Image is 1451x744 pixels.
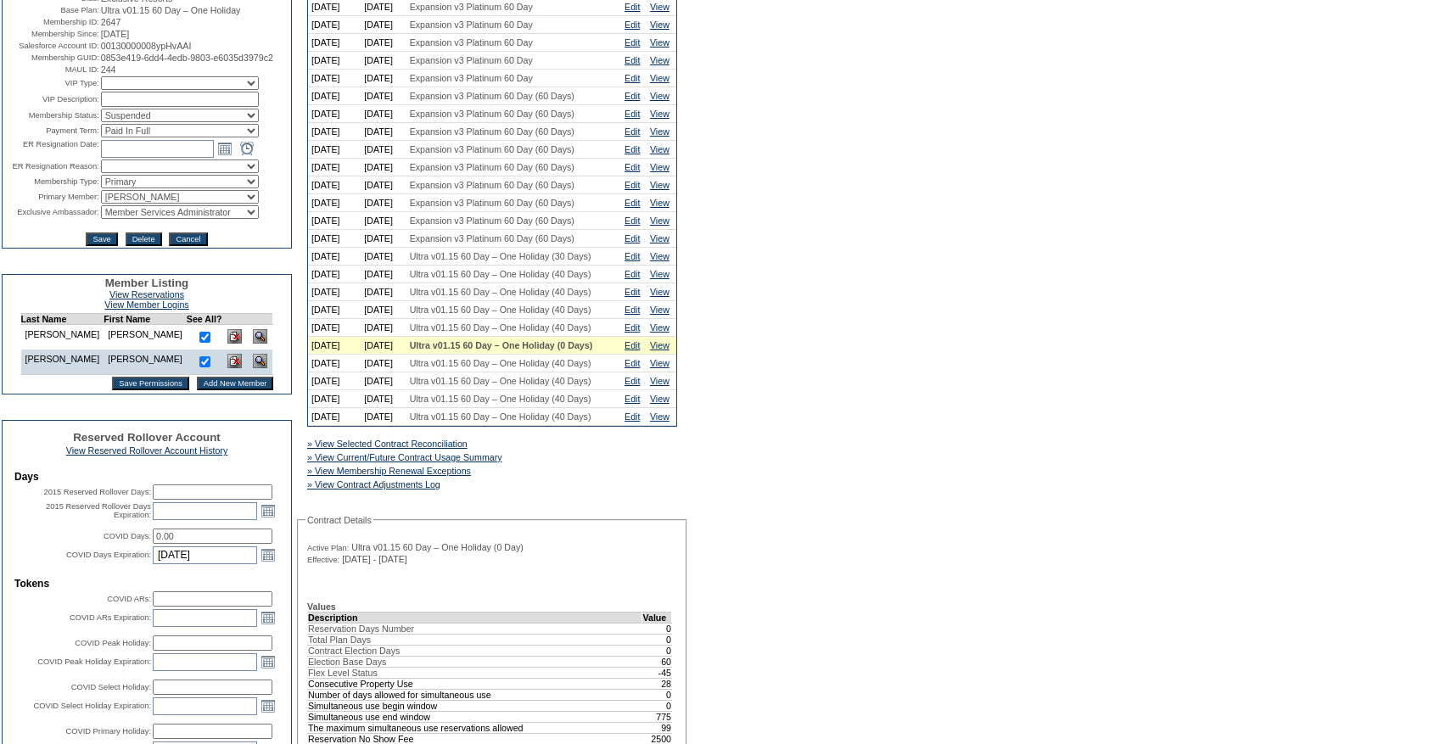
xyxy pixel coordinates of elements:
td: [DATE] [308,301,361,319]
td: [DATE] [308,16,361,34]
a: Edit [625,287,640,297]
span: Ultra v01.15 60 Day – One Holiday (40 Days) [410,269,591,279]
td: [DATE] [361,372,406,390]
td: [DATE] [308,176,361,194]
td: [DATE] [361,141,406,159]
a: Edit [625,305,640,315]
td: -45 [642,667,672,678]
a: View Reservations [109,289,184,299]
a: Edit [625,198,640,208]
td: ER Resignation Date: [4,139,99,158]
span: Expansion v3 Platinum 60 Day [410,37,533,48]
a: Edit [625,55,640,65]
a: Open the time view popup. [238,139,256,158]
td: [DATE] [308,319,361,337]
td: [DATE] [308,230,361,248]
td: [DATE] [361,123,406,141]
td: [DATE] [308,87,361,105]
td: Primary Member: [4,190,99,204]
label: COVID Days Expiration: [66,551,151,559]
a: Edit [625,322,640,333]
span: Ultra v01.15 60 Day – One Holiday (0 Days) [410,340,593,350]
span: Ultra v01.15 60 Day – One Holiday (40 Days) [410,376,591,386]
td: [DATE] [308,372,361,390]
a: View [650,215,669,226]
td: Membership Status: [4,109,99,122]
a: Edit [625,358,640,368]
a: Edit [625,376,640,386]
a: Open the calendar popup. [259,545,277,564]
span: 244 [101,64,116,75]
input: Add New Member [197,377,274,390]
span: [DATE] - [DATE] [342,554,407,564]
a: View [650,322,669,333]
td: [DATE] [361,301,406,319]
span: Total Plan Days [308,635,371,645]
a: View [650,20,669,30]
td: [PERSON_NAME] [20,350,104,375]
td: Membership Since: [4,29,99,39]
td: [DATE] [361,16,406,34]
span: Expansion v3 Platinum 60 Day [410,55,533,65]
td: [DATE] [361,390,406,408]
span: Reservation Days Number [308,624,414,634]
td: Tokens [14,578,279,590]
td: [DATE] [308,355,361,372]
td: 0 [642,645,672,656]
a: Edit [625,144,640,154]
span: Expansion v3 Platinum 60 Day (60 Days) [410,215,574,226]
img: Delete [227,354,242,368]
b: Values [307,601,336,612]
td: MAUL ID: [4,64,99,75]
td: [DATE] [361,52,406,70]
td: ER Resignation Reason: [4,159,99,173]
td: Base Plan: [4,5,99,15]
td: Last Name [20,314,104,325]
span: Ultra v01.15 60 Day – One Holiday (40 Days) [410,305,591,315]
span: [DATE] [101,29,130,39]
span: Member Listing [105,277,189,289]
a: Open the calendar popup. [259,696,277,715]
label: COVID Peak Holiday Expiration: [37,657,151,666]
td: 2500 [642,733,672,744]
a: View [650,394,669,404]
td: [PERSON_NAME] [104,325,187,350]
img: View Dashboard [253,354,267,368]
td: Value [642,612,672,623]
a: Edit [625,233,640,243]
span: Expansion v3 Platinum 60 Day [410,73,533,83]
span: Ultra v01.15 60 Day – One Holiday [101,5,241,15]
label: 2015 Reserved Rollover Days Expiration: [46,502,151,519]
a: View [650,144,669,154]
span: Ultra v01.15 60 Day – One Holiday (40 Days) [410,287,591,297]
td: [DATE] [308,212,361,230]
a: Edit [625,215,640,226]
img: Delete [227,329,242,344]
td: 775 [642,711,672,722]
td: [DATE] [361,159,406,176]
a: View [650,287,669,297]
label: COVID Peak Holiday: [75,639,151,647]
a: View [650,37,669,48]
a: » View Membership Renewal Exceptions [307,466,471,476]
td: [DATE] [361,355,406,372]
a: View [650,109,669,119]
a: View [650,162,669,172]
td: [DATE] [308,194,361,212]
td: [DATE] [361,70,406,87]
td: Membership GUID: [4,53,99,63]
span: Expansion v3 Platinum 60 Day (60 Days) [410,144,574,154]
td: Days [14,471,279,483]
td: Simultaneous use begin window [308,700,642,711]
span: Expansion v3 Platinum 60 Day (60 Days) [410,198,574,208]
td: Simultaneous use end window [308,711,642,722]
a: View Member Logins [104,299,188,310]
span: 00130000008ypHvAAI [101,41,192,51]
a: Open the calendar popup. [259,501,277,520]
td: See All? [187,314,222,325]
td: [DATE] [308,337,361,355]
a: View [650,358,669,368]
span: Active Plan: [307,543,349,553]
span: Ultra v01.15 60 Day – One Holiday (30 Days) [410,251,591,261]
legend: Contract Details [305,515,373,525]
